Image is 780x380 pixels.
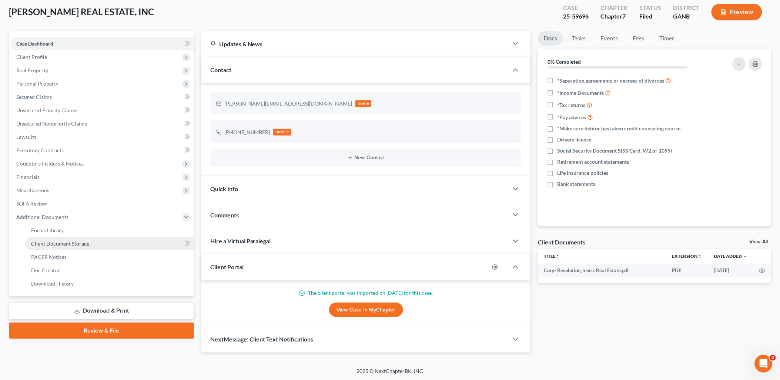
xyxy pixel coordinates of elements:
span: Client Portal [210,263,244,270]
span: Hire a Virtual Paralegal [210,237,271,244]
div: Chapter [600,12,627,21]
span: *Income Documents [557,89,604,97]
div: [PERSON_NAME][EMAIL_ADDRESS][DOMAIN_NAME] [224,100,352,107]
button: New Contact [216,155,516,161]
a: Titleunfold_more [544,253,560,259]
a: PACER Notices [25,250,194,264]
div: Chapter [600,4,627,12]
i: unfold_more [698,254,702,259]
div: [PHONE_NUMBER] [224,129,270,136]
span: Financials [16,174,40,180]
button: Preview [712,4,762,20]
span: Case Dashboard [16,40,53,47]
span: Unsecured Nonpriority Claims [16,120,87,127]
span: Comments [210,211,239,219]
a: Secured Claims [10,90,194,104]
a: Forms Library [25,224,194,237]
div: GANB [673,12,700,21]
span: SOFA Review [16,200,47,207]
span: *Tax returns [557,101,585,109]
a: View Case in MyChapter [329,303,403,317]
a: Unsecured Priority Claims [10,104,194,117]
span: Executory Contracts [16,147,64,153]
i: expand_more [743,254,747,259]
a: Executory Contracts [10,144,194,157]
span: Social Security Document S(SS Card, W2,or 1099) [557,147,672,154]
a: Unsecured Nonpriority Claims [10,117,194,130]
a: Events [595,31,624,46]
span: Doc Creator [31,267,60,273]
td: PDF [666,264,708,277]
a: Download & Print [9,302,194,320]
div: Updates & News [210,40,500,48]
span: Bank statements [557,180,595,188]
span: *Pay advices [557,114,586,121]
span: Additional Documents [16,214,68,220]
div: Status [639,4,661,12]
a: Doc Creator [25,264,194,277]
span: [PERSON_NAME] REAL ESTATE, INC [9,6,154,17]
span: Client Profile [16,54,47,60]
span: Miscellaneous [16,187,49,193]
span: Lawsuits [16,134,36,140]
strong: 0% Completed [548,59,581,65]
span: NextMessage: Client Text Notifications [210,336,314,343]
span: Unsecured Priority Claims [16,107,77,113]
span: Life insurance policies [557,169,608,177]
i: unfold_more [555,254,560,259]
span: Retirement account statements [557,158,629,166]
iframe: Intercom live chat [755,355,773,373]
a: Case Dashboard [10,37,194,50]
a: Client Document Storage [25,237,194,250]
a: Extensionunfold_more [672,253,702,259]
span: *Make sure debtor has taken credit counseling course. [557,125,682,132]
a: View All [750,239,768,244]
div: home [355,100,372,107]
span: 2 [770,355,776,361]
span: Personal Property [16,80,58,87]
div: Client Documents [538,238,585,246]
span: Codebtors Insiders & Notices [16,160,84,167]
div: Case [563,4,589,12]
span: Client Document Storage [31,240,89,247]
span: PACER Notices [31,254,67,260]
a: Tasks [566,31,592,46]
span: Drivers license [557,136,591,143]
span: Download History [31,280,74,287]
div: 25-59696 [563,12,589,21]
td: Corp- Resolution_Inniss Real Estate.pdf [538,264,666,277]
div: District [673,4,700,12]
a: Lawsuits [10,130,194,144]
div: Filed [639,12,661,21]
span: Real Property [16,67,48,73]
span: Secured Claims [16,94,52,100]
a: Docs [538,31,563,46]
a: Review & File [9,323,194,339]
a: Date Added expand_more [714,253,747,259]
span: *Separation agreements or decrees of divorces [557,77,664,84]
td: [DATE] [708,264,753,277]
span: Contact [210,66,231,73]
a: Download History [25,277,194,290]
span: Forms Library [31,227,64,233]
div: mobile [273,129,292,136]
a: SOFA Review [10,197,194,210]
a: Timer [653,31,680,46]
p: The client portal was imported on [DATE] for this case. [210,289,522,297]
span: Quick Info [210,185,238,192]
a: Fees [627,31,650,46]
span: 7 [622,13,626,20]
